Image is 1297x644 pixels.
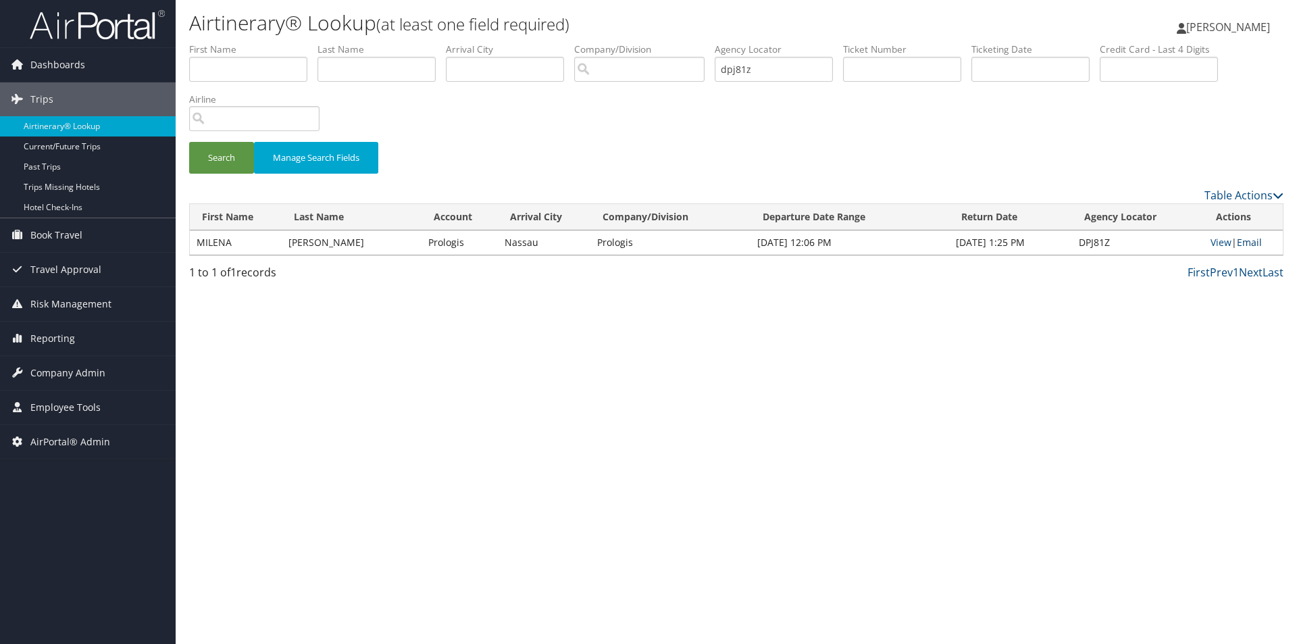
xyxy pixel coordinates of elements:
span: Travel Approval [30,253,101,287]
label: Arrival City [446,43,574,56]
td: DPJ81Z [1072,230,1204,255]
h1: Airtinerary® Lookup [189,9,919,37]
th: First Name: activate to sort column ascending [190,204,282,230]
label: Agency Locator [715,43,843,56]
span: Company Admin [30,356,105,390]
button: Search [189,142,254,174]
button: Manage Search Fields [254,142,378,174]
span: Trips [30,82,53,116]
td: Prologis [422,230,498,255]
label: Last Name [317,43,446,56]
span: [PERSON_NAME] [1186,20,1270,34]
td: MILENA [190,230,282,255]
th: Return Date: activate to sort column ascending [949,204,1071,230]
td: Prologis [590,230,751,255]
label: Credit Card - Last 4 Digits [1100,43,1228,56]
th: Actions [1204,204,1283,230]
th: Departure Date Range: activate to sort column ascending [751,204,949,230]
th: Arrival City: activate to sort column ascending [498,204,590,230]
span: Risk Management [30,287,111,321]
td: [DATE] 12:06 PM [751,230,949,255]
a: Next [1239,265,1263,280]
span: 1 [230,265,236,280]
a: Last [1263,265,1283,280]
label: Ticket Number [843,43,971,56]
a: Prev [1210,265,1233,280]
th: Last Name: activate to sort column ascending [282,204,422,230]
span: Dashboards [30,48,85,82]
img: airportal-logo.png [30,9,165,41]
th: Agency Locator: activate to sort column ascending [1072,204,1204,230]
a: 1 [1233,265,1239,280]
a: Email [1237,236,1262,249]
a: [PERSON_NAME] [1177,7,1283,47]
label: Ticketing Date [971,43,1100,56]
td: [DATE] 1:25 PM [949,230,1071,255]
label: First Name [189,43,317,56]
td: Nassau [498,230,590,255]
div: 1 to 1 of records [189,264,448,287]
span: Book Travel [30,218,82,252]
span: Reporting [30,322,75,355]
th: Account: activate to sort column ascending [422,204,498,230]
label: Airline [189,93,330,106]
span: AirPortal® Admin [30,425,110,459]
a: Table Actions [1204,188,1283,203]
label: Company/Division [574,43,715,56]
a: View [1211,236,1231,249]
th: Company/Division [590,204,751,230]
small: (at least one field required) [376,13,569,35]
span: Employee Tools [30,391,101,424]
td: | [1204,230,1283,255]
td: [PERSON_NAME] [282,230,422,255]
a: First [1188,265,1210,280]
